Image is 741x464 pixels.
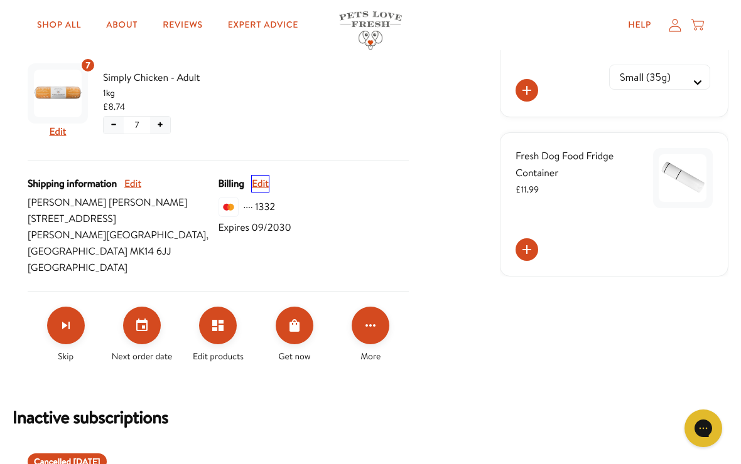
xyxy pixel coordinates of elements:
[219,219,291,236] span: Expires 09/2030
[28,176,117,192] span: Shipping information
[278,349,310,363] span: Get now
[34,70,82,117] img: Simply Chicken - Adult
[219,176,244,192] span: Billing
[678,405,728,451] iframe: Gorgias live chat messenger
[112,349,173,363] span: Next order date
[352,307,389,344] button: Click for more options
[339,11,402,50] img: Pets Love Fresh
[153,13,212,38] a: Reviews
[80,58,95,73] div: 7 units of item: Simply Chicken - Adult
[58,349,73,363] span: Skip
[28,58,209,145] div: Subscription product: Simply Chicken - Adult
[50,124,67,140] button: Edit
[124,176,141,192] button: Edit
[134,118,139,132] span: 7
[360,349,381,363] span: More
[103,86,209,100] span: 1kg
[85,58,90,72] span: 7
[123,307,161,344] button: Set your next order date
[218,13,308,38] a: Expert Advice
[516,183,539,196] span: £11.99
[28,211,219,227] span: [STREET_ADDRESS]
[659,154,706,202] img: Fresh Dog Food Fridge Container
[276,307,313,344] button: Order Now
[103,100,125,113] span: £8.74
[28,194,219,211] span: [PERSON_NAME] [PERSON_NAME]
[219,197,239,217] img: svg%3E
[27,13,91,38] a: Shop All
[618,13,661,38] a: Help
[28,227,219,260] span: [PERSON_NAME][GEOGRAPHIC_DATA] , [GEOGRAPHIC_DATA] MK14 6JJ
[252,176,269,192] button: Edit
[47,307,85,344] button: Skip subscription
[104,117,124,134] button: Decrease quantity
[28,307,409,363] div: Make changes for subscription
[244,199,276,215] span: ···· 1332
[150,117,170,134] button: Increase quantity
[516,149,614,180] span: Fresh Dog Food Fridge Container
[199,307,237,344] button: Edit products
[193,349,244,363] span: Edit products
[13,407,424,428] h2: Inactive subscriptions
[28,260,219,276] span: [GEOGRAPHIC_DATA]
[96,13,148,38] a: About
[103,70,209,86] span: Simply Chicken - Adult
